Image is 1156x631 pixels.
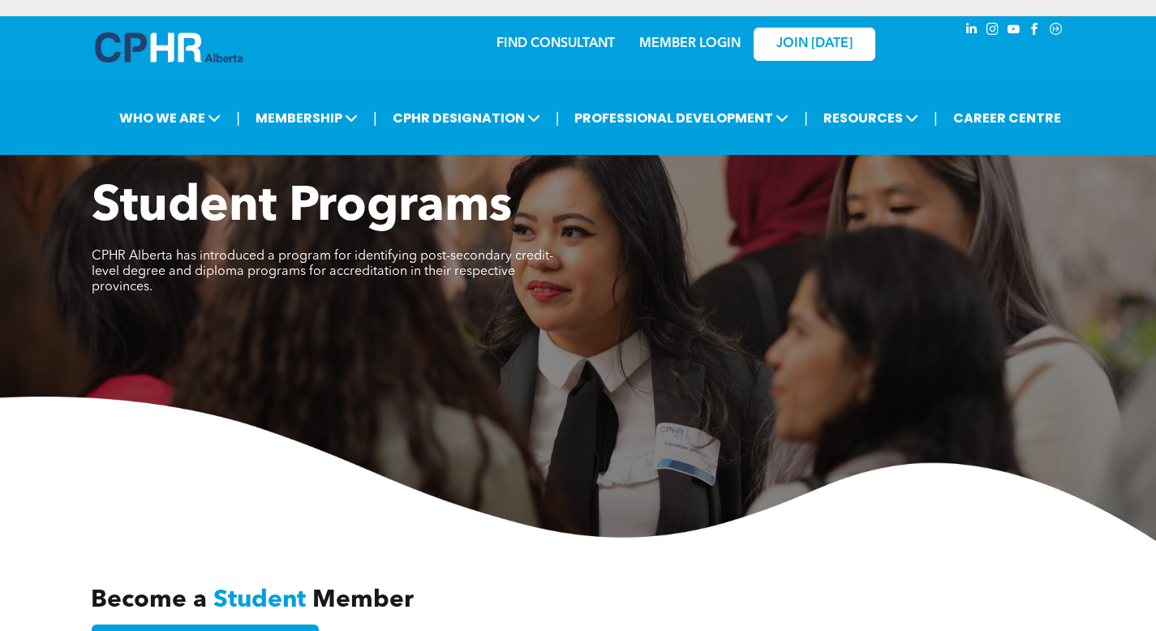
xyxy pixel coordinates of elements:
[934,101,938,135] li: |
[95,32,243,62] img: A blue and white logo for cp alberta
[213,588,306,612] span: Student
[1026,20,1044,42] a: facebook
[984,20,1002,42] a: instagram
[963,20,981,42] a: linkedin
[556,101,560,135] li: |
[948,103,1066,133] a: CAREER CENTRE
[92,183,512,232] span: Student Programs
[236,101,240,135] li: |
[1047,20,1065,42] a: Social network
[114,103,226,133] span: WHO WE ARE
[639,37,741,50] a: MEMBER LOGIN
[373,101,377,135] li: |
[1005,20,1023,42] a: youtube
[388,103,545,133] span: CPHR DESIGNATION
[569,103,793,133] span: PROFESSIONAL DEVELOPMENT
[496,37,615,50] a: FIND CONSULTANT
[312,588,414,612] span: Member
[754,28,875,61] a: JOIN [DATE]
[91,588,207,612] span: Become a
[804,101,808,135] li: |
[92,250,553,294] span: CPHR Alberta has introduced a program for identifying post-secondary credit-level degree and dipl...
[776,36,853,52] span: JOIN [DATE]
[251,103,363,133] span: MEMBERSHIP
[819,103,923,133] span: RESOURCES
